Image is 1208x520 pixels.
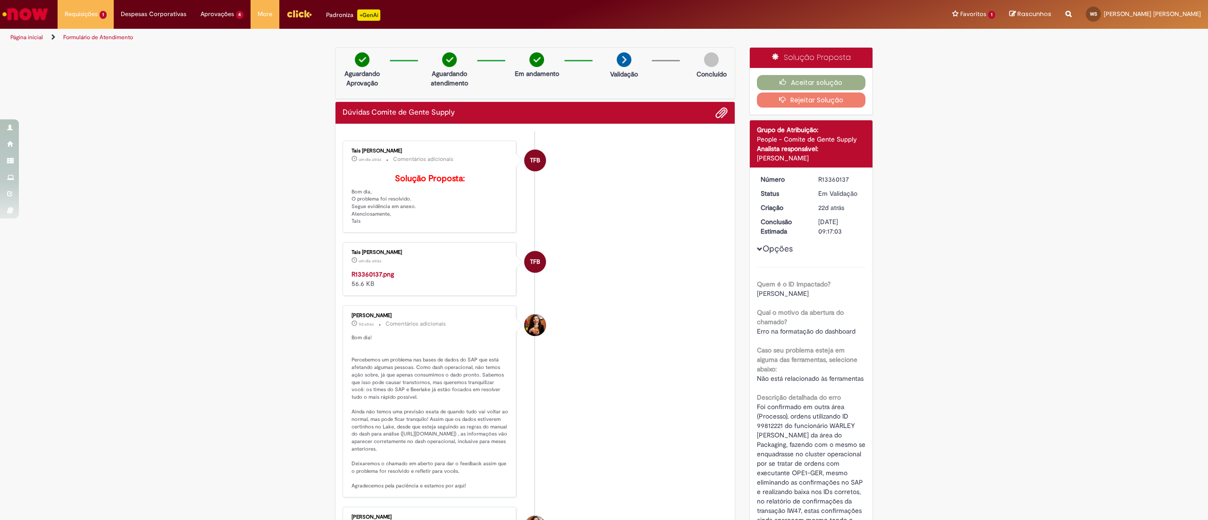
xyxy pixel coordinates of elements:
time: 20/08/2025 13:44:04 [359,321,374,327]
b: Quem é o ID Impactado? [757,280,830,288]
dt: Conclusão Estimada [754,217,812,236]
b: Caso seu problema esteja em alguma das ferramentas, selecione abaixo: [757,346,857,373]
div: R13360137 [818,175,862,184]
span: Aprovações [201,9,234,19]
b: Solução Proposta: [395,173,465,184]
span: More [258,9,272,19]
button: Rejeitar Solução [757,92,866,108]
span: Requisições [65,9,98,19]
p: Concluído [696,69,727,79]
p: Aguardando Aprovação [339,69,385,88]
span: um dia atrás [359,157,381,162]
a: Formulário de Atendimento [63,34,133,41]
p: Em andamento [515,69,559,78]
img: check-circle-green.png [529,52,544,67]
b: Qual o motivo da abertura do chamado? [757,308,844,326]
img: click_logo_yellow_360x200.png [286,7,312,21]
div: Grupo de Atribuição: [757,125,866,134]
h2: Dúvidas Comite de Gente Supply Histórico de tíquete [343,109,455,117]
b: Descrição detalhada do erro [757,393,841,402]
div: [PERSON_NAME] [352,313,509,319]
span: 22d atrás [818,203,844,212]
span: Rascunhos [1017,9,1051,18]
small: Comentários adicionais [386,320,446,328]
dt: Número [754,175,812,184]
small: Comentários adicionais [393,155,453,163]
time: 27/08/2025 10:25:36 [359,157,381,162]
button: Adicionar anexos [715,107,728,119]
div: People - Comite de Gente Supply [757,134,866,144]
img: img-circle-grey.png [704,52,719,67]
div: Tayna Marcia Teixeira Ferreira [524,314,546,336]
span: Favoritos [960,9,986,19]
dt: Status [754,189,812,198]
a: Rascunhos [1009,10,1051,19]
img: check-circle-green.png [442,52,457,67]
div: [PERSON_NAME] [757,153,866,163]
span: um dia atrás [359,258,381,264]
a: R13360137.png [352,270,394,278]
span: 9d atrás [359,321,374,327]
span: WS [1090,11,1097,17]
p: Bom dia, O problema foi resolvido. Segue evidência em anexo. Atenciosamente, Tais [352,174,509,225]
time: 27/08/2025 10:25:10 [359,258,381,264]
div: 06/08/2025 14:42:47 [818,203,862,212]
div: Tais Folhadella Barbosa Bellagamba [524,150,546,171]
span: 4 [236,11,244,19]
div: Padroniza [326,9,380,21]
div: Em Validação [818,189,862,198]
img: arrow-next.png [617,52,631,67]
span: TFB [530,149,540,172]
div: 56.6 KB [352,269,509,288]
div: Analista responsável: [757,144,866,153]
p: Bom dia! Percebemos um problema nas bases de dados do SAP que está afetando algumas pessoas. Como... [352,334,509,490]
span: Despesas Corporativas [121,9,186,19]
div: Tais [PERSON_NAME] [352,250,509,255]
ul: Trilhas de página [7,29,798,46]
div: [PERSON_NAME] [352,514,509,520]
button: Aceitar solução [757,75,866,90]
img: check-circle-green.png [355,52,369,67]
span: Não está relacionado às ferramentas [757,374,864,383]
div: Tais [PERSON_NAME] [352,148,509,154]
p: Validação [610,69,638,79]
span: [PERSON_NAME] [757,289,809,298]
span: Erro na formatação do dashboard [757,327,856,335]
span: 1 [100,11,107,19]
div: Tais Folhadella Barbosa Bellagamba [524,251,546,273]
p: +GenAi [357,9,380,21]
div: Solução Proposta [750,48,873,68]
div: [DATE] 09:17:03 [818,217,862,236]
span: TFB [530,251,540,273]
span: [PERSON_NAME] [PERSON_NAME] [1104,10,1201,18]
a: Página inicial [10,34,43,41]
img: ServiceNow [1,5,50,24]
dt: Criação [754,203,812,212]
p: Aguardando atendimento [427,69,472,88]
span: 1 [988,11,995,19]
